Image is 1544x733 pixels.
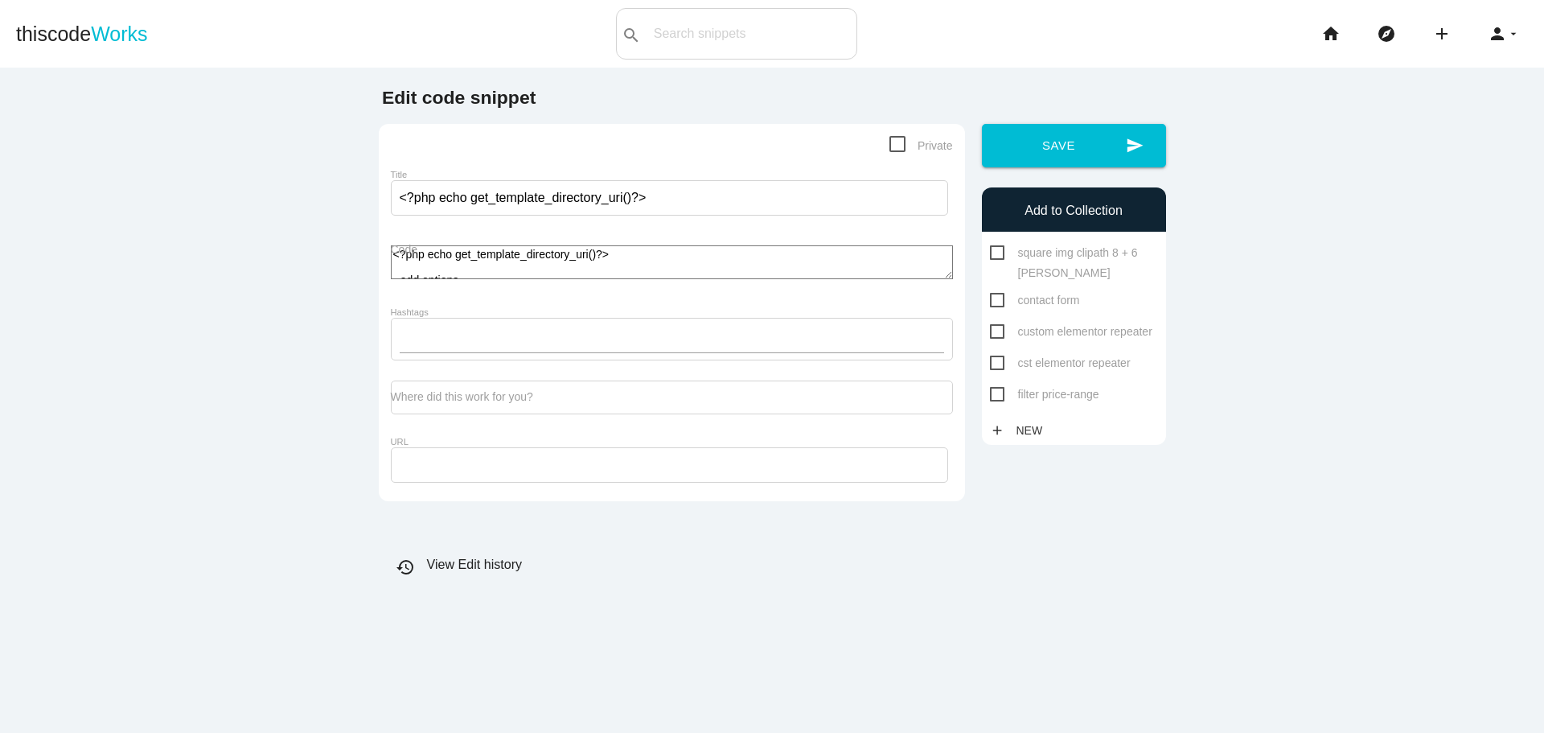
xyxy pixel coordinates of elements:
a: addNew [990,416,1051,445]
i: add [990,416,1004,445]
i: search [622,10,641,61]
b: Edit code snippet [382,87,536,108]
button: search [617,9,646,59]
input: Search snippets [646,17,856,51]
span: custom elementor repeater [990,322,1152,342]
label: Title [391,170,408,179]
i: explore [1377,8,1396,60]
label: Hashtags [391,307,429,317]
a: thiscodeWorks [16,8,148,60]
label: URL [391,437,409,447]
label: Where did this work for you? [391,390,533,403]
span: Works [91,23,147,45]
label: Code [391,243,417,256]
span: Private [889,136,953,156]
i: history [396,558,415,577]
span: filter price-range [990,385,1099,405]
i: home [1321,8,1341,60]
span: cst elementor repeater [990,353,1131,373]
textarea: <?php echo get_template_directory_uri()?> --add options if( function_exists('acf_add_options_page... [391,245,953,279]
button: sendSave [982,124,1166,167]
i: arrow_drop_down [1507,8,1520,60]
span: square img clipath 8 + 6 [PERSON_NAME] [990,243,1158,263]
i: person [1488,8,1507,60]
span: contact form [990,290,1080,311]
i: add [1432,8,1452,60]
i: send [1126,124,1144,167]
h6: View Edit history [396,558,965,572]
h6: Add to Collection [990,204,1158,218]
